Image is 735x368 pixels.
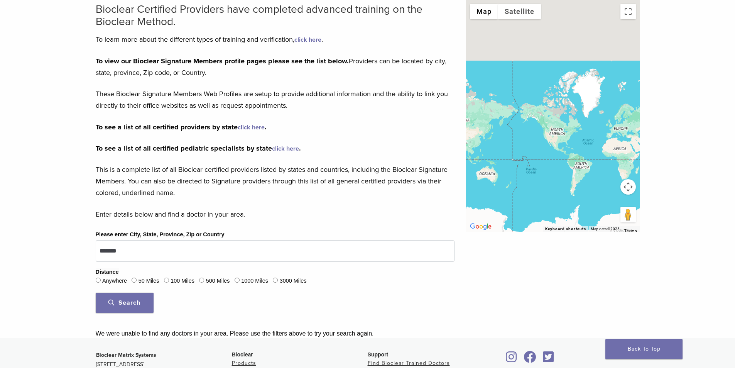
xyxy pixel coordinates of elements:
button: Map camera controls [620,179,636,195]
p: To learn more about the different types of training and verification, . [96,34,455,45]
a: Bioclear [541,356,557,363]
label: 100 Miles [171,277,194,285]
p: Enter details below and find a doctor in your area. [96,209,455,220]
button: Keyboard shortcuts [545,226,586,232]
p: These Bioclear Signature Members Web Profiles are setup to provide additional information and the... [96,88,455,111]
strong: To see a list of all certified pediatric specialists by state . [96,144,301,153]
a: Find Bioclear Trained Doctors [368,360,450,366]
span: Bioclear [232,351,253,358]
label: 50 Miles [139,277,159,285]
strong: Bioclear Matrix Systems [96,352,156,358]
a: Terms (opens in new tab) [624,229,637,233]
span: Support [368,351,389,358]
a: click here [272,145,299,153]
strong: To see a list of all certified providers by state . [96,123,267,131]
a: Open this area in Google Maps (opens a new window) [468,222,493,232]
a: Products [232,360,256,366]
button: Show street map [470,4,498,19]
a: Bioclear [521,356,539,363]
a: Back To Top [605,339,683,359]
span: Search [108,299,140,307]
p: This is a complete list of all Bioclear certified providers listed by states and countries, inclu... [96,164,455,198]
label: 500 Miles [206,277,230,285]
p: Providers can be located by city, state, province, Zip code, or Country. [96,55,455,78]
button: Toggle fullscreen view [620,4,636,19]
a: click here [294,36,321,44]
label: 1000 Miles [241,277,268,285]
label: 3000 Miles [280,277,307,285]
legend: Distance [96,268,119,276]
span: Map data ©2025 [591,227,620,231]
button: Drag Pegman onto the map to open Street View [620,207,636,222]
label: Anywhere [102,277,127,285]
button: Show satellite imagery [498,4,541,19]
button: Search [96,293,154,313]
div: We were unable to find any doctors in your area. Please use the filters above to try your search ... [96,329,455,338]
label: Please enter City, State, Province, Zip or Country [96,231,225,239]
a: Bioclear [504,356,520,363]
img: Google [468,222,493,232]
a: click here [238,124,265,131]
h2: Bioclear Certified Providers have completed advanced training on the Bioclear Method. [96,3,455,28]
strong: To view our Bioclear Signature Members profile pages please see the list below. [96,57,349,65]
